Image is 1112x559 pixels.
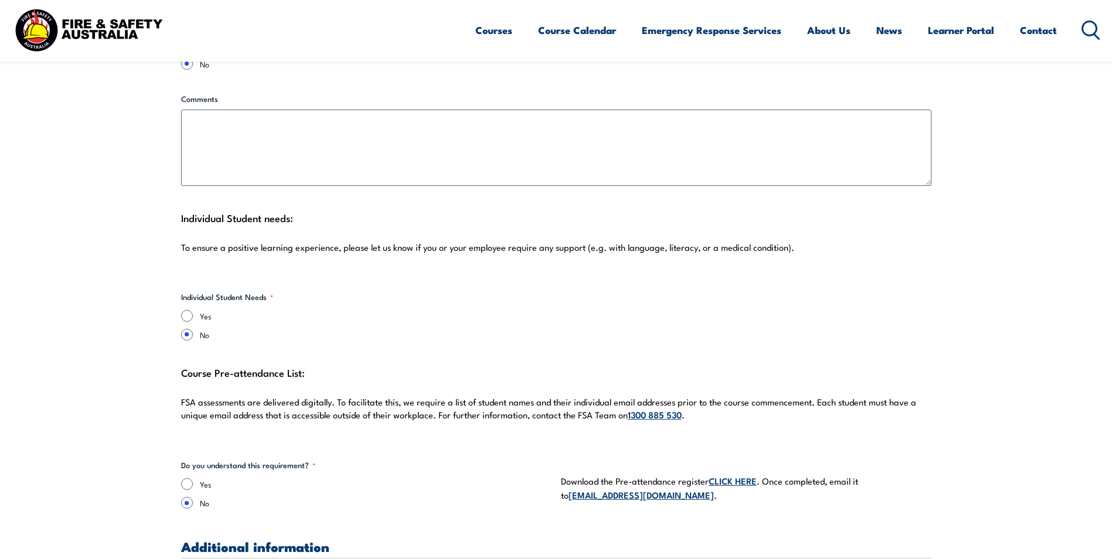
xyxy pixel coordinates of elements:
[200,58,425,70] label: No
[181,291,273,303] legend: Individual Student Needs
[642,15,781,46] a: Emergency Response Services
[475,15,512,46] a: Courses
[200,310,552,322] label: Yes
[807,15,851,46] a: About Us
[928,15,994,46] a: Learner Portal
[569,488,714,501] a: [EMAIL_ADDRESS][DOMAIN_NAME]
[181,459,315,471] legend: Do you understand this requirement?
[181,396,931,421] p: FSA assessments are delivered digitally. To facilitate this, we require a list of student names a...
[200,478,552,490] label: Yes
[1020,15,1057,46] a: Contact
[200,329,552,340] label: No
[538,15,616,46] a: Course Calendar
[561,474,931,502] p: Download the Pre-attendance register . Once completed, email it to .
[628,408,682,421] a: 1300 885 530
[200,497,552,509] label: No
[181,93,931,105] label: Comments
[181,364,931,436] div: Course Pre-attendance List:
[181,241,931,253] p: To ensure a positive learning experience, please let us know if you or your employee require any ...
[181,540,931,553] h3: Additional information
[709,474,757,487] a: CLICK HERE
[181,209,931,268] div: Individual Student needs:
[876,15,902,46] a: News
